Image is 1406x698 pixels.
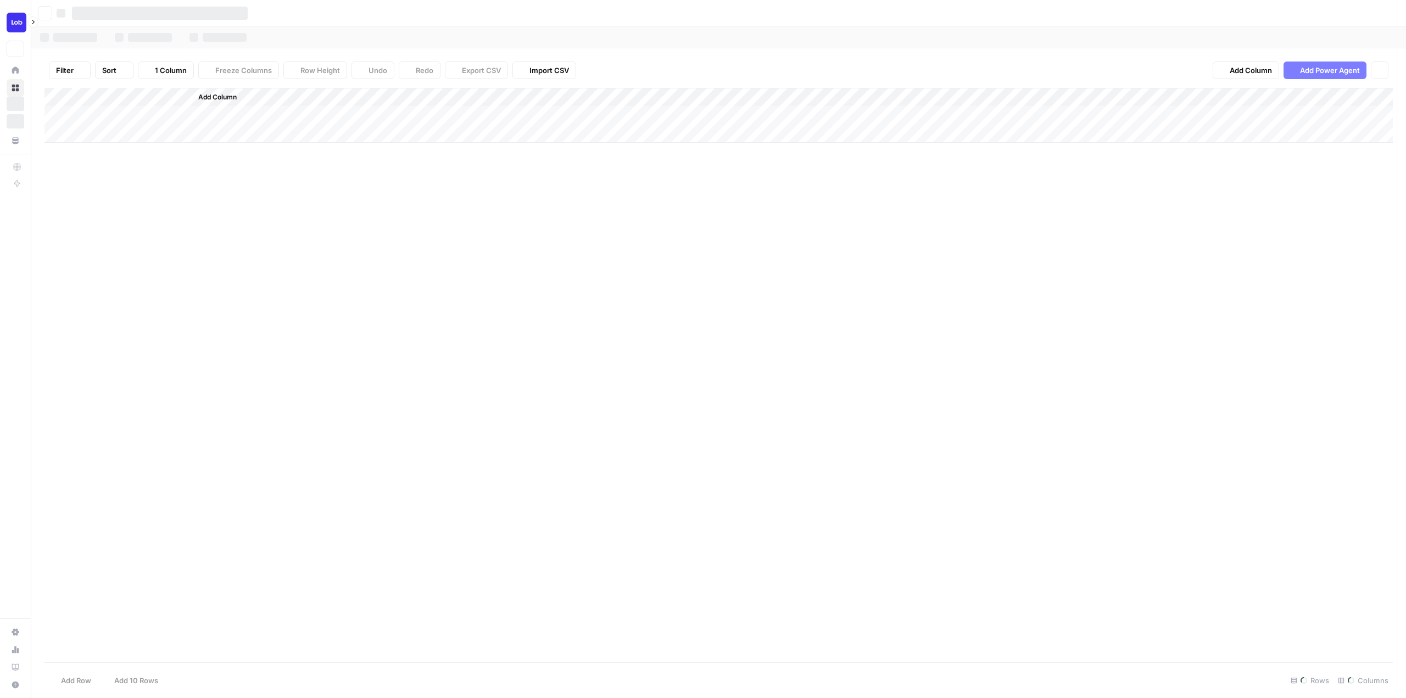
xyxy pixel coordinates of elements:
span: 1 Column [155,65,187,76]
span: Add 10 Rows [114,675,158,686]
span: Add Power Agent [1300,65,1360,76]
span: Export CSV [462,65,501,76]
button: Add 10 Rows [98,672,165,689]
span: Add Column [198,92,237,102]
a: Browse [7,79,24,97]
span: Row Height [300,65,340,76]
button: Filter [49,62,91,79]
a: Your Data [7,132,24,149]
button: Import CSV [512,62,576,79]
span: Freeze Columns [215,65,272,76]
button: Sort [95,62,133,79]
button: 1 Column [138,62,194,79]
span: Add Row [61,675,91,686]
button: Add Row [44,672,98,689]
button: Add Column [184,90,241,104]
span: Undo [369,65,387,76]
button: Redo [399,62,440,79]
span: Import CSV [529,65,569,76]
button: Row Height [283,62,347,79]
span: Add Column [1230,65,1272,76]
a: Home [7,62,24,79]
button: Add Power Agent [1284,62,1366,79]
div: Columns [1334,672,1393,689]
a: Usage [7,641,24,658]
div: Rows [1286,672,1334,689]
img: Lob Logo [7,13,26,32]
button: Workspace: Lob [7,9,24,36]
a: Settings [7,623,24,641]
button: Freeze Columns [198,62,279,79]
button: Export CSV [445,62,508,79]
button: Undo [351,62,394,79]
span: Filter [56,65,74,76]
span: Sort [102,65,116,76]
span: Redo [416,65,433,76]
button: Add Column [1213,62,1279,79]
button: Help + Support [7,676,24,694]
a: Learning Hub [7,658,24,676]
